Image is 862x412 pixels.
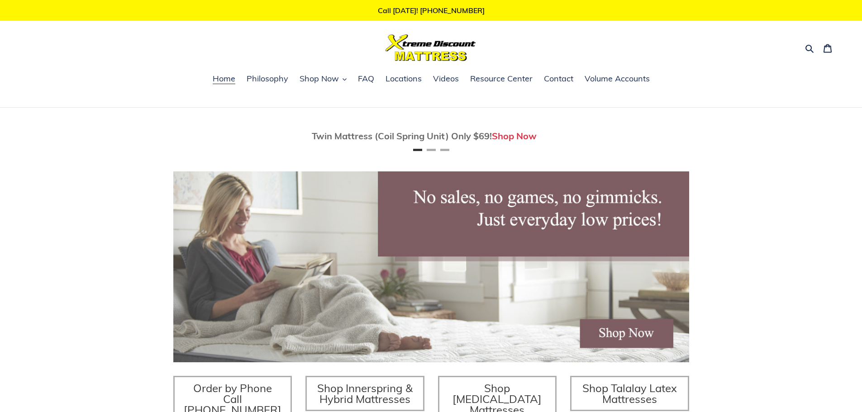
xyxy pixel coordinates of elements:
button: Page 2 [427,149,436,151]
span: Twin Mattress (Coil Spring Unit) Only $69! [312,130,492,142]
a: Shop Now [492,130,537,142]
img: herobannermay2022-1652879215306_1200x.jpg [173,171,689,362]
a: Resource Center [466,72,537,86]
a: Shop Innerspring & Hybrid Mattresses [305,376,424,411]
span: FAQ [358,73,374,84]
span: Locations [386,73,422,84]
span: Shop Innerspring & Hybrid Mattresses [317,381,413,406]
span: Philosophy [247,73,288,84]
a: Volume Accounts [580,72,654,86]
span: Shop Talalay Latex Mattresses [582,381,677,406]
button: Shop Now [295,72,351,86]
button: Page 1 [413,149,422,151]
span: Home [213,73,235,84]
a: Home [208,72,240,86]
button: Page 3 [440,149,449,151]
a: Videos [429,72,463,86]
span: Contact [544,73,573,84]
span: Volume Accounts [585,73,650,84]
a: FAQ [353,72,379,86]
a: Locations [381,72,426,86]
img: Xtreme Discount Mattress [386,34,476,61]
span: Videos [433,73,459,84]
a: Contact [539,72,578,86]
span: Resource Center [470,73,533,84]
a: Shop Talalay Latex Mattresses [570,376,689,411]
span: Shop Now [300,73,339,84]
a: Philosophy [242,72,293,86]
